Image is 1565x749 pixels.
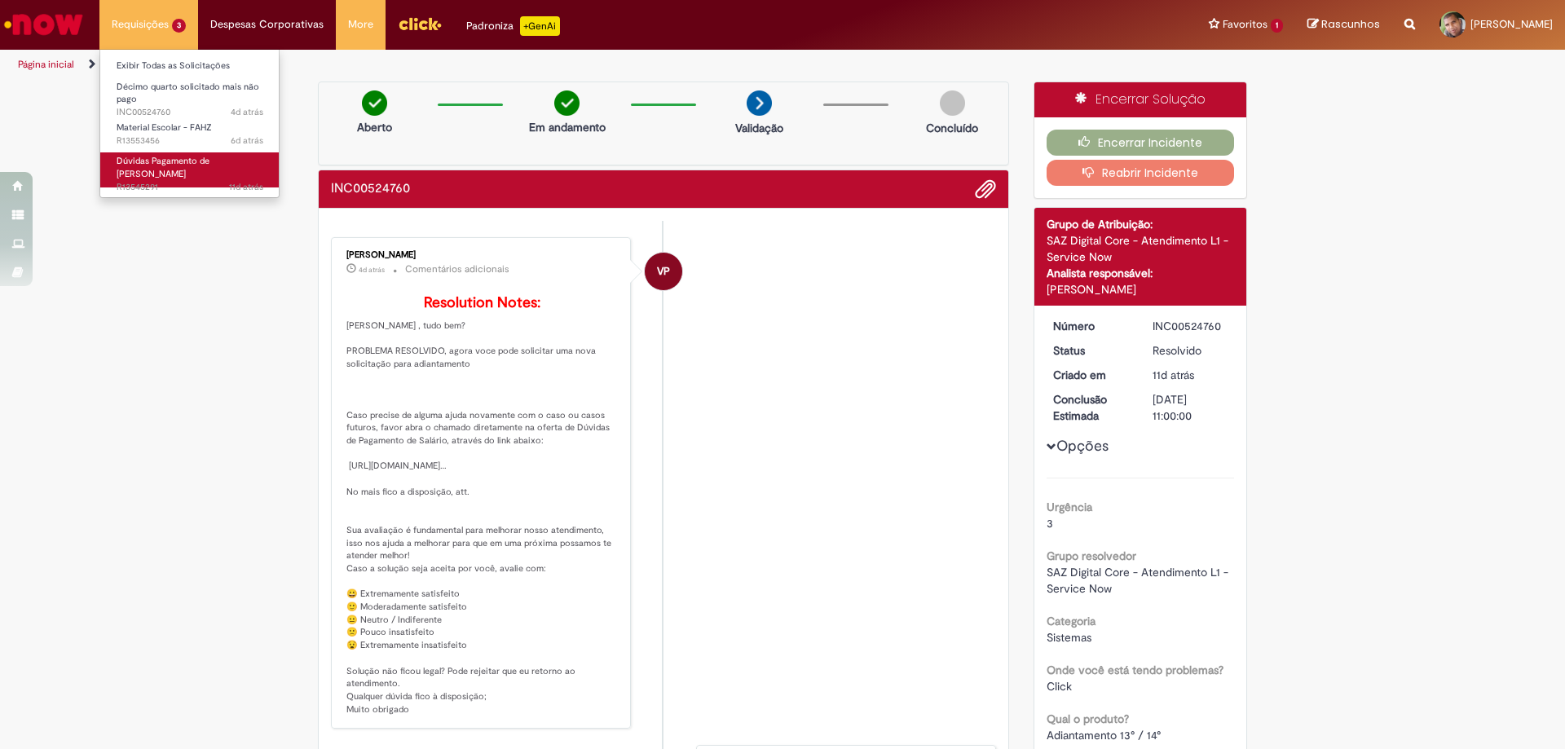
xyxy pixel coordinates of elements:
time: 24/09/2025 15:24:14 [231,106,263,118]
span: Adiantamento 13° / 14° [1047,728,1161,742]
span: 4d atrás [231,106,263,118]
span: Requisições [112,16,169,33]
div: [DATE] 11:00:00 [1153,391,1228,424]
b: Categoria [1047,614,1095,628]
dt: Conclusão Estimada [1041,391,1141,424]
span: 11d atrás [1153,368,1194,382]
span: 3 [172,19,186,33]
span: Dúvidas Pagamento de [PERSON_NAME] [117,155,209,180]
dt: Número [1041,318,1141,334]
img: ServiceNow [2,8,86,41]
span: More [348,16,373,33]
a: Exibir Todas as Solicitações [100,57,280,75]
span: VP [657,252,670,291]
span: Sistemas [1047,630,1091,645]
time: 24/09/2025 15:24:14 [359,265,385,275]
span: 6d atrás [231,134,263,147]
button: Reabrir Incidente [1047,160,1235,186]
p: Aberto [357,119,392,135]
div: INC00524760 [1153,318,1228,334]
span: R13545291 [117,181,263,194]
h2: INC00524760 Histórico de tíquete [331,182,410,196]
span: 1 [1271,19,1283,33]
a: Aberto R13545291 : Dúvidas Pagamento de Salário [100,152,280,187]
a: Aberto INC00524760 : Décimo quarto solicitado mais não pago [100,78,280,113]
span: R13553456 [117,134,263,148]
div: Padroniza [466,16,560,36]
img: check-circle-green.png [362,90,387,116]
span: Click [1047,679,1072,694]
button: Adicionar anexos [975,178,996,200]
b: Resolution Notes: [424,293,540,312]
p: Em andamento [529,119,606,135]
b: Urgência [1047,500,1092,514]
a: Rascunhos [1307,17,1380,33]
time: 17/09/2025 20:18:11 [1153,368,1194,382]
a: Página inicial [18,58,74,71]
span: Favoritos [1223,16,1267,33]
div: [PERSON_NAME] [346,250,618,260]
b: Grupo resolvedor [1047,549,1136,563]
span: 4d atrás [359,265,385,275]
span: [PERSON_NAME] [1470,17,1553,31]
div: SAZ Digital Core - Atendimento L1 - Service Now [1047,232,1235,265]
span: 11d atrás [229,181,263,193]
div: 17/09/2025 20:18:11 [1153,367,1228,383]
img: check-circle-green.png [554,90,580,116]
b: Onde você está tendo problemas? [1047,663,1223,677]
img: click_logo_yellow_360x200.png [398,11,442,36]
small: Comentários adicionais [405,262,509,276]
p: [PERSON_NAME] , tudo bem? PROBLEMA RESOLVIDO, agora voce pode solicitar uma nova solicitação para... [346,295,618,716]
div: Analista responsável: [1047,265,1235,281]
ul: Trilhas de página [12,50,1031,80]
span: Despesas Corporativas [210,16,324,33]
div: Grupo de Atribuição: [1047,216,1235,232]
span: SAZ Digital Core - Atendimento L1 - Service Now [1047,565,1232,596]
span: 3 [1047,516,1053,531]
button: Encerrar Incidente [1047,130,1235,156]
b: Qual o produto? [1047,712,1129,726]
p: Concluído [926,120,978,136]
p: Validação [735,120,783,136]
span: Material Escolar - FAHZ [117,121,212,134]
div: Resolvido [1153,342,1228,359]
dt: Status [1041,342,1141,359]
span: Décimo quarto solicitado mais não pago [117,81,259,106]
span: Rascunhos [1321,16,1380,32]
div: Victor Pasqual [645,253,682,290]
p: +GenAi [520,16,560,36]
div: Encerrar Solução [1034,82,1247,117]
ul: Requisições [99,49,280,198]
img: arrow-next.png [747,90,772,116]
dt: Criado em [1041,367,1141,383]
time: 17/09/2025 19:11:58 [229,181,263,193]
a: Aberto R13553456 : Material Escolar - FAHZ [100,119,280,149]
time: 22/09/2025 05:46:05 [231,134,263,147]
div: [PERSON_NAME] [1047,281,1235,297]
img: img-circle-grey.png [940,90,965,116]
span: INC00524760 [117,106,263,119]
